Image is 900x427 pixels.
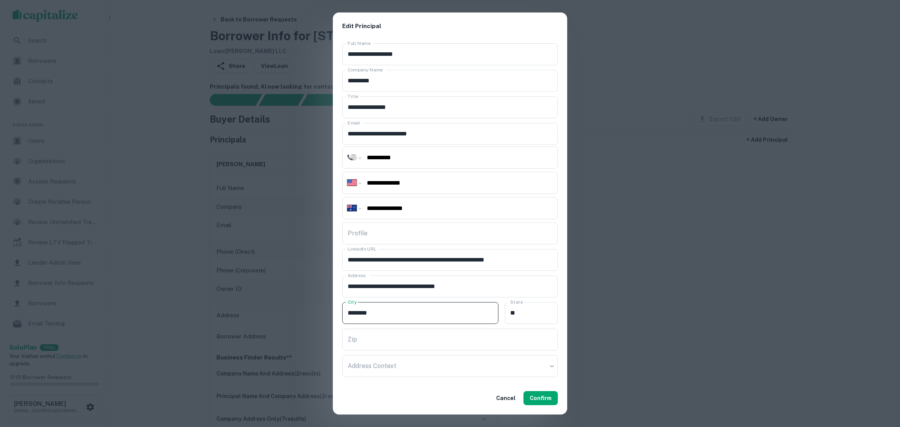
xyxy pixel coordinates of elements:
label: Company Name [348,66,383,73]
label: Full Name [348,40,371,46]
label: Address [348,272,366,279]
button: Cancel [493,391,519,405]
label: LinkedIn URL [348,246,377,252]
label: City [348,299,357,305]
div: ​ [342,355,558,377]
h2: Edit Principal [333,12,567,40]
label: Title [348,93,358,100]
button: Confirm [523,391,558,405]
iframe: Chat Widget [861,365,900,402]
label: Email [348,119,360,126]
label: State [510,299,523,305]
